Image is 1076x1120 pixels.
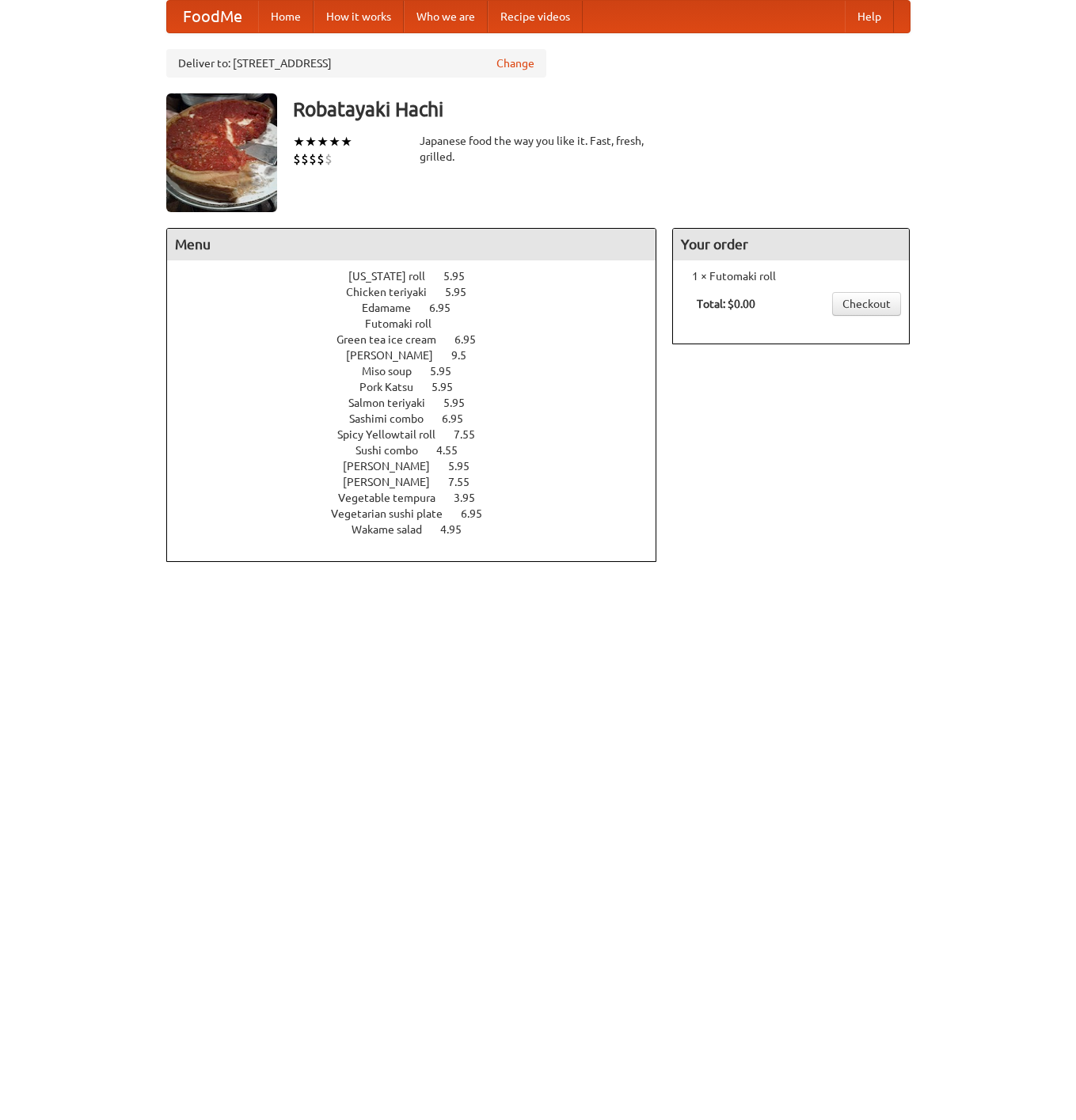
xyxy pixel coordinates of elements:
[343,476,499,488] a: [PERSON_NAME] 7.55
[343,460,446,473] span: [PERSON_NAME]
[337,428,451,441] span: Spicy Yellowtail roll
[258,1,314,32] a: Home
[352,523,438,536] span: Wakame salad
[448,460,485,473] span: 5.95
[352,523,491,536] a: Wakame salad 4.95
[445,286,482,298] span: 5.95
[348,270,441,283] span: [US_STATE] roll
[329,133,340,150] li: ★
[349,412,492,425] a: Sashimi combo 6.95
[451,349,482,362] span: 9.5
[166,49,546,78] div: Deliver to: [STREET_ADDRESS]
[442,412,479,425] span: 6.95
[293,150,301,168] li: $
[317,133,329,150] li: ★
[301,150,309,168] li: $
[454,333,492,346] span: 6.95
[404,1,488,32] a: Who we are
[166,93,277,212] img: angular.jpg
[362,302,427,314] span: Edamame
[362,365,481,378] a: Miso soup 5.95
[365,317,447,330] span: Futomaki roll
[443,270,481,283] span: 5.95
[337,428,504,441] a: Spicy Yellowtail roll 7.55
[338,492,451,504] span: Vegetable tempura
[461,507,498,520] span: 6.95
[167,1,258,32] a: FoodMe
[436,444,473,457] span: 4.55
[673,229,909,260] h4: Your order
[429,302,466,314] span: 6.95
[331,507,458,520] span: Vegetarian sushi plate
[348,270,494,283] a: [US_STATE] roll 5.95
[346,286,496,298] a: Chicken teriyaki 5.95
[359,381,429,393] span: Pork Katsu
[346,286,443,298] span: Chicken teriyaki
[340,133,352,150] li: ★
[454,492,491,504] span: 3.95
[348,397,441,409] span: Salmon teriyaki
[681,268,901,284] li: 1 × Futomaki roll
[355,444,487,457] a: Sushi combo 4.55
[443,397,481,409] span: 5.95
[697,298,755,310] b: Total: $0.00
[432,381,469,393] span: 5.95
[325,150,333,168] li: $
[305,133,317,150] li: ★
[362,302,480,314] a: Edamame 6.95
[348,397,494,409] a: Salmon teriyaki 5.95
[343,460,499,473] a: [PERSON_NAME] 5.95
[440,523,477,536] span: 4.95
[349,412,439,425] span: Sashimi combo
[845,1,894,32] a: Help
[346,349,496,362] a: [PERSON_NAME] 9.5
[338,492,504,504] a: Vegetable tempura 3.95
[355,444,434,457] span: Sushi combo
[167,229,656,260] h4: Menu
[362,365,428,378] span: Miso soup
[309,150,317,168] li: $
[336,333,505,346] a: Green tea ice cream 6.95
[488,1,583,32] a: Recipe videos
[336,333,452,346] span: Green tea ice cream
[448,476,485,488] span: 7.55
[317,150,325,168] li: $
[293,93,911,125] h3: Robatayaki Hachi
[365,317,477,330] a: Futomaki roll
[293,133,305,150] li: ★
[454,428,491,441] span: 7.55
[314,1,404,32] a: How it works
[343,476,446,488] span: [PERSON_NAME]
[359,381,482,393] a: Pork Katsu 5.95
[430,365,467,378] span: 5.95
[346,349,449,362] span: [PERSON_NAME]
[832,292,901,316] a: Checkout
[331,507,511,520] a: Vegetarian sushi plate 6.95
[420,133,657,165] div: Japanese food the way you like it. Fast, fresh, grilled.
[496,55,534,71] a: Change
